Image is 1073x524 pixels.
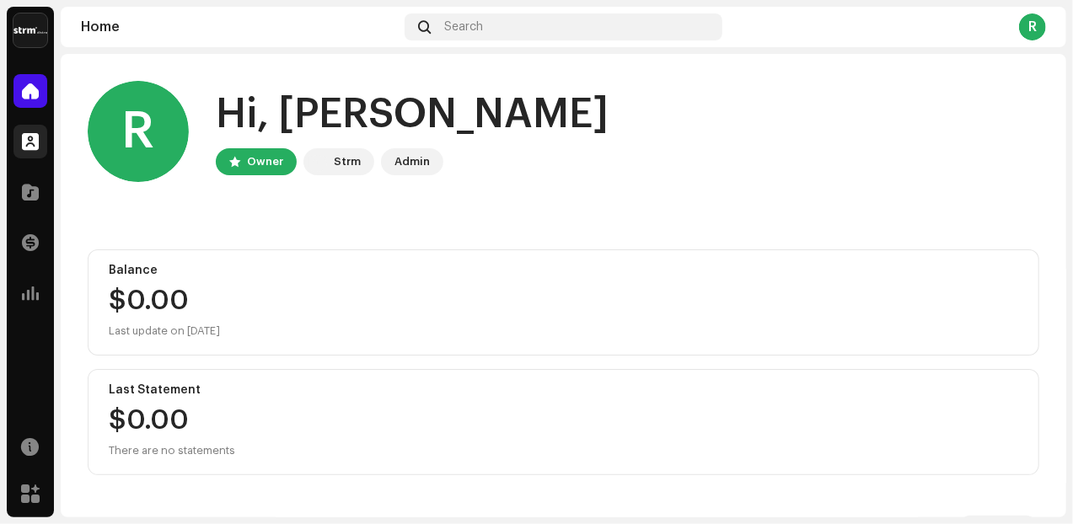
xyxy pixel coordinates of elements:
[394,152,430,172] div: Admin
[1019,13,1046,40] div: R
[334,152,361,172] div: Strm
[88,369,1039,475] re-o-card-value: Last Statement
[109,441,235,461] div: There are no statements
[216,88,609,142] div: Hi, [PERSON_NAME]
[247,152,283,172] div: Owner
[307,152,327,172] img: 408b884b-546b-4518-8448-1008f9c76b02
[88,249,1039,356] re-o-card-value: Balance
[13,13,47,47] img: 408b884b-546b-4518-8448-1008f9c76b02
[109,383,1018,397] div: Last Statement
[109,264,1018,277] div: Balance
[109,321,1018,341] div: Last update on [DATE]
[444,20,483,34] span: Search
[88,81,189,182] div: R
[81,20,398,34] div: Home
